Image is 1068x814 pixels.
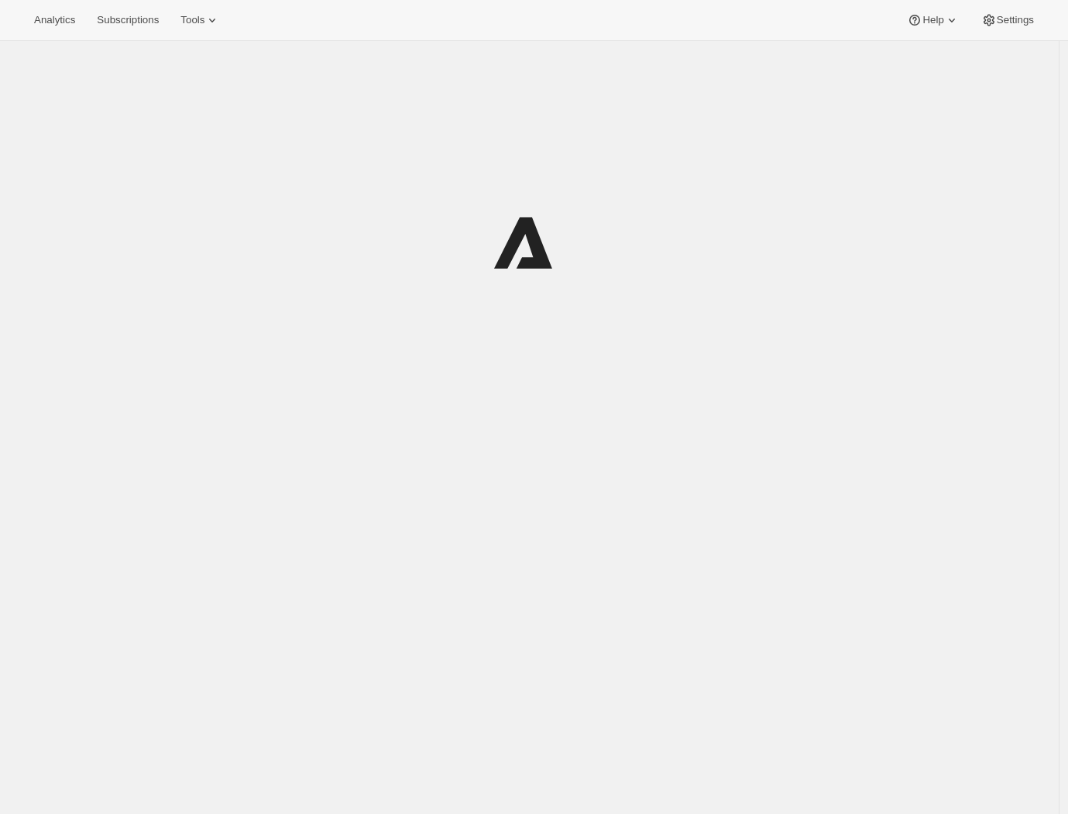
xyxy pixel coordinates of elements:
button: Settings [972,9,1043,31]
span: Settings [997,14,1034,26]
span: Subscriptions [97,14,159,26]
button: Help [898,9,968,31]
button: Tools [171,9,229,31]
span: Tools [180,14,204,26]
span: Analytics [34,14,75,26]
button: Analytics [25,9,84,31]
span: Help [922,14,943,26]
button: Subscriptions [88,9,168,31]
